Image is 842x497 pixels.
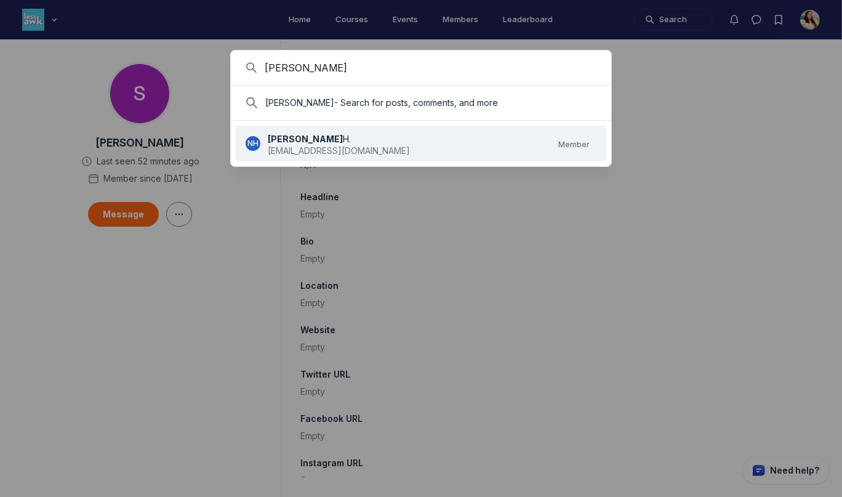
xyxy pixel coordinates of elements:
a: [PERSON_NAME]H.[EMAIL_ADDRESS][DOMAIN_NAME]Member [246,129,589,158]
input: Search or ask a question [265,60,609,75]
div: NH [246,136,260,151]
span: H. [268,134,351,144]
span: Member [558,140,589,149]
button: [PERSON_NAME]- Search for posts, comments, and more [246,97,589,109]
span: [PERSON_NAME] - Search for posts, comments, and more [265,97,498,108]
span: [EMAIL_ADDRESS][DOMAIN_NAME] [268,145,410,156]
strong: [PERSON_NAME] [268,134,343,144]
